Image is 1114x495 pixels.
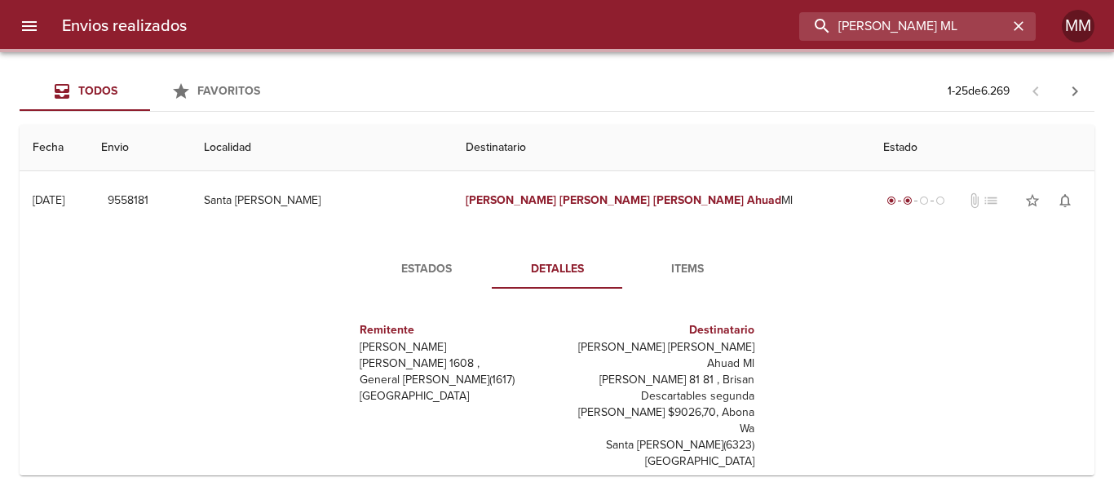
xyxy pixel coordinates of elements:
button: menu [10,7,49,46]
div: MM [1062,10,1094,42]
span: radio_button_checked [903,196,913,206]
em: Ahuad [747,193,781,207]
span: radio_button_checked [886,196,896,206]
input: buscar [799,12,1008,41]
span: Estados [371,259,482,280]
span: radio_button_unchecked [919,196,929,206]
div: [DATE] [33,193,64,207]
span: notifications_none [1057,192,1073,209]
th: Fecha [20,125,88,171]
button: Activar notificaciones [1049,184,1081,217]
em: [PERSON_NAME] [653,193,744,207]
p: General [PERSON_NAME] ( 1617 ) [360,372,550,388]
p: [PERSON_NAME] [PERSON_NAME] Ahuad Ml [564,339,754,372]
p: [GEOGRAPHIC_DATA] [360,388,550,404]
span: Todos [78,84,117,98]
span: Favoritos [197,84,260,98]
span: No tiene documentos adjuntos [966,192,983,209]
span: Pagina anterior [1016,82,1055,99]
p: [PERSON_NAME] [360,339,550,356]
button: 9558181 [101,186,155,216]
div: Abrir información de usuario [1062,10,1094,42]
em: [PERSON_NAME] [466,193,556,207]
th: Localidad [191,125,453,171]
p: [PERSON_NAME] 81 81 , Brisan Descartables segunda [PERSON_NAME] $9026,70, Abona Wa [564,372,754,437]
p: Santa [PERSON_NAME] ( 6323 ) [564,437,754,453]
span: Items [632,259,743,280]
td: Ml [453,171,870,230]
p: [GEOGRAPHIC_DATA] [564,453,754,470]
span: star_border [1024,192,1041,209]
div: Tabs Envios [20,72,281,111]
div: Tabs detalle de guia [361,250,753,289]
p: [PERSON_NAME] 1608 , [360,356,550,372]
span: Detalles [502,259,612,280]
th: Destinatario [453,125,870,171]
th: Estado [870,125,1094,171]
td: Santa [PERSON_NAME] [191,171,453,230]
span: Pagina siguiente [1055,72,1094,111]
th: Envio [88,125,191,171]
h6: Destinatario [564,321,754,339]
h6: Envios realizados [62,13,187,39]
button: Agregar a favoritos [1016,184,1049,217]
em: [PERSON_NAME] [559,193,650,207]
p: 1 - 25 de 6.269 [948,83,1010,99]
h6: Remitente [360,321,550,339]
span: 9558181 [108,191,148,211]
span: radio_button_unchecked [935,196,945,206]
span: No tiene pedido asociado [983,192,999,209]
div: Despachado [883,192,948,209]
